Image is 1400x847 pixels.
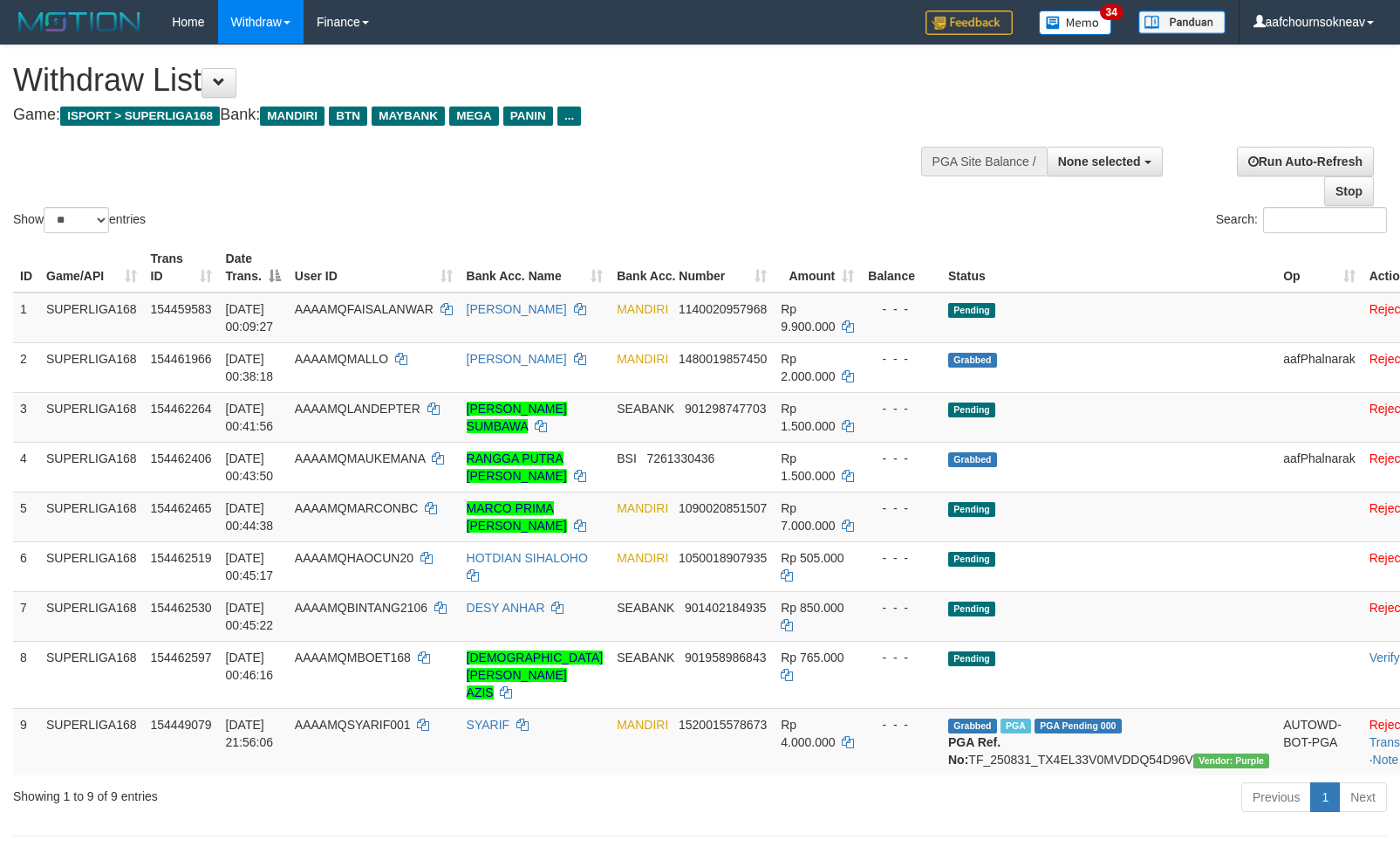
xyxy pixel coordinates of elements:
td: 3 [13,392,39,442]
span: BSI [617,451,637,465]
td: SUPERLIGA168 [39,708,144,775]
span: MANDIRI [617,501,668,515]
th: Op: activate to sort column ascending [1276,243,1362,293]
button: None selected [1047,147,1163,176]
span: Copy 7261330436 to clipboard [646,451,714,465]
span: AAAAMQMAUKEMANA [295,451,425,465]
span: Pending [948,502,995,517]
td: 1 [13,293,39,343]
span: Rp 7.000.000 [781,501,835,533]
span: [DATE] 00:46:16 [226,651,274,682]
span: Rp 9.900.000 [781,302,835,334]
a: Stop [1324,176,1374,206]
span: 34 [1100,4,1123,20]
span: Copy 1480019857450 to clipboard [679,352,767,366]
td: SUPERLIGA168 [39,442,144,492]
span: 154449079 [151,718,212,732]
h4: Game: Bank: [13,107,916,124]
a: [PERSON_NAME] SUMBAWA [467,402,567,433]
span: [DATE] 21:56:06 [226,718,274,749]
span: Pending [948,403,995,417]
span: Pending [948,303,995,318]
div: - - - [868,499,934,517]
td: SUPERLIGA168 [39,541,144,591]
td: 8 [13,641,39,708]
div: - - - [868,300,934,318]
span: Rp 850.000 [781,601,843,615]
h1: Withdraw List [13,63,916,98]
span: AAAAMQMBOET168 [295,651,411,665]
th: Date Trans.: activate to sort column descending [219,243,288,293]
span: 154462406 [151,451,212,465]
td: aafPhalnarak [1276,342,1362,392]
td: 7 [13,591,39,641]
div: - - - [868,549,934,567]
span: Grabbed [948,452,997,467]
a: [PERSON_NAME] [467,352,567,366]
td: SUPERLIGA168 [39,392,144,442]
span: MANDIRI [617,551,668,565]
div: - - - [868,716,934,733]
span: 154462530 [151,601,212,615]
span: 154459583 [151,302,212,316]
td: 5 [13,492,39,541]
td: aafPhalnarak [1276,442,1362,492]
span: Rp 765.000 [781,651,843,665]
span: 154462519 [151,551,212,565]
span: MANDIRI [617,302,668,316]
span: AAAAMQLANDEPTER [295,402,420,416]
span: SEABANK [617,402,674,416]
span: MEGA [449,107,499,126]
span: Copy 901402184935 to clipboard [685,601,766,615]
span: [DATE] 00:45:22 [226,601,274,632]
th: Game/API: activate to sort column ascending [39,243,144,293]
span: MAYBANK [372,107,445,126]
img: Button%20Memo.svg [1039,10,1112,35]
span: AAAAMQFAISALANWAR [295,302,434,316]
span: Vendor URL: https://trx4.1velocity.biz [1193,754,1269,768]
span: None selected [1058,155,1141,169]
span: [DATE] 00:09:27 [226,302,274,334]
span: Copy 901298747703 to clipboard [685,402,766,416]
span: Copy 1050018907935 to clipboard [679,551,767,565]
span: 154462597 [151,651,212,665]
th: Bank Acc. Name: activate to sort column ascending [460,243,611,293]
td: SUPERLIGA168 [39,591,144,641]
span: [DATE] 00:41:56 [226,402,274,433]
div: - - - [868,350,934,368]
td: SUPERLIGA168 [39,293,144,343]
a: DESY ANHAR [467,601,545,615]
span: 154462264 [151,402,212,416]
a: MARCO PRIMA [PERSON_NAME] [467,501,567,533]
th: ID [13,243,39,293]
td: SUPERLIGA168 [39,492,144,541]
a: RANGGA PUTRA [PERSON_NAME] [467,451,567,483]
td: 4 [13,442,39,492]
td: 2 [13,342,39,392]
div: Showing 1 to 9 of 9 entries [13,781,570,805]
a: Next [1339,782,1387,812]
span: Copy 1140020957968 to clipboard [679,302,767,316]
td: 9 [13,708,39,775]
span: Rp 1.500.000 [781,451,835,483]
label: Search: [1216,207,1387,233]
span: 154462465 [151,501,212,515]
span: Pending [948,602,995,616]
span: Pending [948,552,995,567]
span: 154461966 [151,352,212,366]
span: AAAAMQMARCONBC [295,501,419,515]
td: 6 [13,541,39,591]
a: Note [1373,753,1399,767]
td: TF_250831_TX4EL33V0MVDDQ54D96V [941,708,1276,775]
span: [DATE] 00:45:17 [226,551,274,582]
th: Trans ID: activate to sort column ascending [144,243,219,293]
td: SUPERLIGA168 [39,641,144,708]
span: Grabbed [948,719,997,733]
a: Previous [1241,782,1311,812]
span: Copy 1520015578673 to clipboard [679,718,767,732]
th: Balance [861,243,941,293]
a: 1 [1310,782,1340,812]
td: SUPERLIGA168 [39,342,144,392]
span: Copy 901958986843 to clipboard [685,651,766,665]
div: PGA Site Balance / [921,147,1047,176]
